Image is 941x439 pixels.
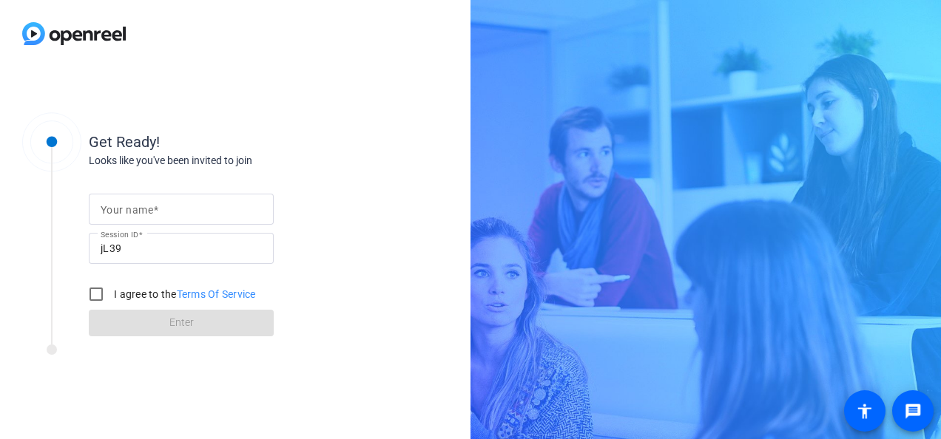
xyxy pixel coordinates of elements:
a: Terms Of Service [177,288,256,300]
div: Get Ready! [89,131,385,153]
div: Looks like you've been invited to join [89,153,385,169]
label: I agree to the [111,287,256,302]
mat-label: Your name [101,204,153,216]
mat-icon: message [904,402,922,420]
mat-icon: accessibility [856,402,874,420]
mat-label: Session ID [101,230,138,239]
